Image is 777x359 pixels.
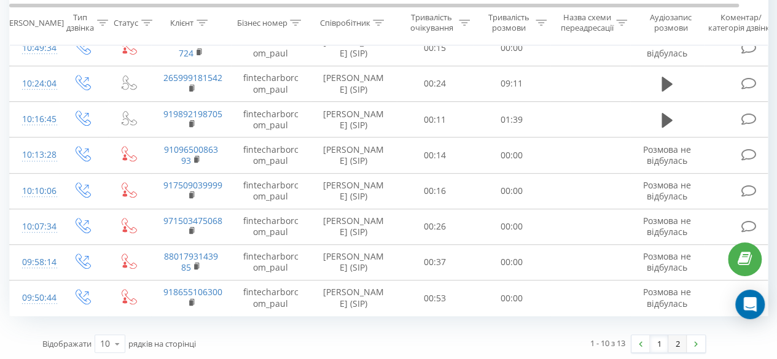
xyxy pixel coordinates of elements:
td: 01:39 [474,102,550,137]
div: [PERSON_NAME] [2,18,64,28]
td: 00:14 [397,137,474,173]
div: 10 [100,338,110,350]
td: 00:00 [474,30,550,66]
div: Тривалість розмови [484,13,533,34]
div: Тривалість очікування [407,13,456,34]
td: [PERSON_NAME] (SIP) [311,244,397,280]
td: [PERSON_NAME] (SIP) [311,66,397,101]
td: 00:00 [474,137,550,173]
td: [PERSON_NAME] (SIP) [311,173,397,209]
div: Статус [114,18,138,28]
div: Клієнт [170,18,193,28]
div: Співробітник [319,18,370,28]
td: [PERSON_NAME] (SIP) [311,280,397,316]
td: fintecharborcom_paul [231,173,311,209]
div: Аудіозапис розмови [641,13,700,34]
div: Назва схеми переадресації [560,13,613,34]
div: Тип дзвінка [66,13,94,34]
td: 00:53 [397,280,474,316]
td: 00:37 [397,244,474,280]
div: Коментар/категорія дзвінка [705,13,777,34]
div: 10:07:34 [22,215,47,239]
td: fintecharborcom_paul [231,66,311,101]
td: 09:11 [474,66,550,101]
td: fintecharborcom_paul [231,30,311,66]
div: 1 - 10 з 13 [590,337,625,349]
td: [PERSON_NAME] (SIP) [311,209,397,244]
a: 917509039999 [163,179,222,191]
a: 23408139002724 [164,36,218,59]
span: Відображати [42,338,92,349]
td: fintecharborcom_paul [231,209,311,244]
a: 2 [668,335,687,352]
td: 00:11 [397,102,474,137]
td: 00:00 [474,173,550,209]
a: 918655106300 [163,286,222,298]
span: Розмова не відбулась [643,144,691,166]
div: 10:10:06 [22,179,47,203]
td: 00:24 [397,66,474,101]
div: Бізнес номер [236,18,287,28]
td: fintecharborcom_paul [231,137,311,173]
a: 9109650086393 [164,144,218,166]
span: Розмова не відбулась [643,179,691,202]
td: 00:16 [397,173,474,209]
span: Розмова не відбулась [643,36,691,59]
td: fintecharborcom_paul [231,102,311,137]
td: 00:00 [474,244,550,280]
div: 10:49:34 [22,36,47,60]
td: 00:00 [474,209,550,244]
td: 00:26 [397,209,474,244]
div: 09:50:44 [22,286,47,310]
a: 8801793143985 [164,250,218,273]
span: рядків на сторінці [128,338,196,349]
div: 09:58:14 [22,250,47,274]
span: Розмова не відбулась [643,286,691,309]
a: 971503475068 [163,215,222,226]
td: fintecharborcom_paul [231,280,311,316]
td: fintecharborcom_paul [231,244,311,280]
td: [PERSON_NAME] (SIP) [311,30,397,66]
td: [PERSON_NAME] (SIP) [311,137,397,173]
a: 1 [650,335,668,352]
div: 10:24:04 [22,72,47,96]
td: 00:00 [474,280,550,316]
td: 00:15 [397,30,474,66]
div: 10:16:45 [22,107,47,131]
div: 10:13:28 [22,143,47,167]
a: 265999181542 [163,72,222,83]
span: Розмова не відбулась [643,215,691,237]
div: Open Intercom Messenger [735,290,765,319]
td: [PERSON_NAME] (SIP) [311,102,397,137]
span: Розмова не відбулась [643,250,691,273]
a: 919892198705 [163,108,222,120]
